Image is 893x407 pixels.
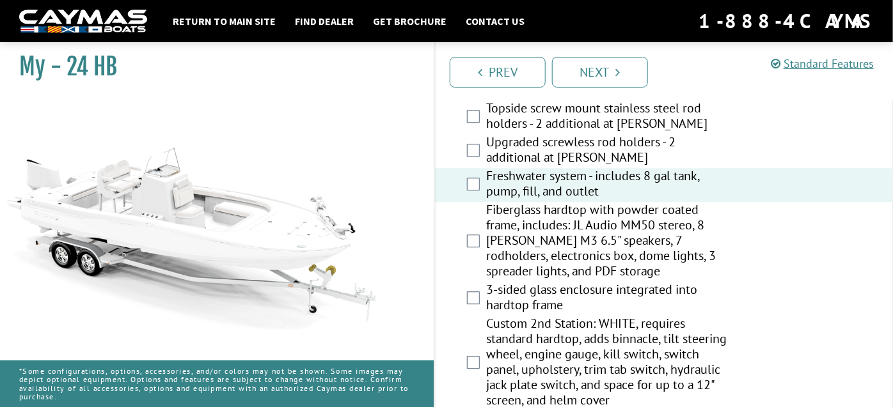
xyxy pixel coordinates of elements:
[19,52,402,81] h1: My - 24 HB
[459,13,531,29] a: Contact Us
[166,13,282,29] a: Return to main site
[19,360,415,407] p: *Some configurations, options, accessories, and/or colors may not be shown. Some images may depic...
[450,57,546,88] a: Prev
[699,7,874,35] div: 1-888-4CAYMAS
[771,56,874,71] a: Standard Features
[486,134,731,168] label: Upgraded screwless rod holders - 2 additional at [PERSON_NAME]
[446,55,893,88] ul: Pagination
[367,13,453,29] a: Get Brochure
[19,10,147,33] img: white-logo-c9c8dbefe5ff5ceceb0f0178aa75bf4bb51f6bca0971e226c86eb53dfe498488.png
[486,100,731,134] label: Topside screw mount stainless steel rod holders - 2 additional at [PERSON_NAME]
[486,282,731,316] label: 3-sided glass enclosure integrated into hardtop frame
[486,168,731,202] label: Freshwater system - includes 8 gal tank, pump, fill, and outlet
[486,202,731,282] label: Fiberglass hardtop with powder coated frame, includes: JL Audio MM50 stereo, 8 [PERSON_NAME] M3 6...
[288,13,360,29] a: Find Dealer
[552,57,648,88] a: Next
